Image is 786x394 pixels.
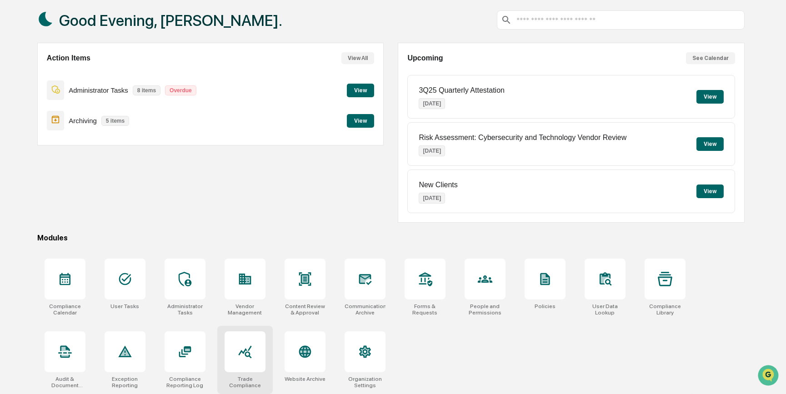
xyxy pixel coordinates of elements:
[347,84,374,97] button: View
[696,137,724,151] button: View
[225,303,265,316] div: Vendor Management
[696,185,724,198] button: View
[31,79,115,86] div: We're available if you need us!
[9,133,16,140] div: 🔎
[69,86,128,94] p: Administrator Tasks
[345,303,385,316] div: Communications Archive
[419,181,457,189] p: New Clients
[345,376,385,389] div: Organization Settings
[69,117,97,125] p: Archiving
[66,115,73,123] div: 🗄️
[419,145,445,156] p: [DATE]
[75,115,113,124] span: Attestations
[405,303,446,316] div: Forms & Requests
[133,85,160,95] p: 8 items
[9,70,25,86] img: 1746055101610-c473b297-6a78-478c-a979-82029cc54cd1
[757,364,781,389] iframe: Open customer support
[64,154,110,161] a: Powered byPylon
[31,70,149,79] div: Start new chat
[5,111,62,127] a: 🖐️Preclearance
[419,98,445,109] p: [DATE]
[9,19,165,34] p: How can we help?
[90,154,110,161] span: Pylon
[696,90,724,104] button: View
[645,303,686,316] div: Compliance Library
[407,54,443,62] h2: Upcoming
[585,303,626,316] div: User Data Lookup
[419,134,626,142] p: Risk Assessment: Cybersecurity and Technology Vendor Review
[18,115,59,124] span: Preclearance
[165,303,205,316] div: Administrator Tasks
[155,72,165,83] button: Start new chat
[101,116,129,126] p: 5 items
[5,128,61,145] a: 🔎Data Lookup
[225,376,265,389] div: Trade Compliance
[165,376,205,389] div: Compliance Reporting Log
[47,54,90,62] h2: Action Items
[45,376,85,389] div: Audit & Document Logs
[419,193,445,204] p: [DATE]
[465,303,506,316] div: People and Permissions
[110,303,139,309] div: User Tasks
[285,303,325,316] div: Content Review & Approval
[105,376,145,389] div: Exception Reporting
[535,303,556,309] div: Policies
[37,234,745,242] div: Modules
[686,52,735,64] button: See Calendar
[341,52,374,64] button: View All
[9,115,16,123] div: 🖐️
[419,86,505,95] p: 3Q25 Quarterly Attestation
[62,111,116,127] a: 🗄️Attestations
[347,85,374,94] a: View
[347,116,374,125] a: View
[347,114,374,128] button: View
[285,376,325,382] div: Website Archive
[45,303,85,316] div: Compliance Calendar
[18,132,57,141] span: Data Lookup
[165,85,196,95] p: Overdue
[59,11,282,30] h1: Good Evening, [PERSON_NAME].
